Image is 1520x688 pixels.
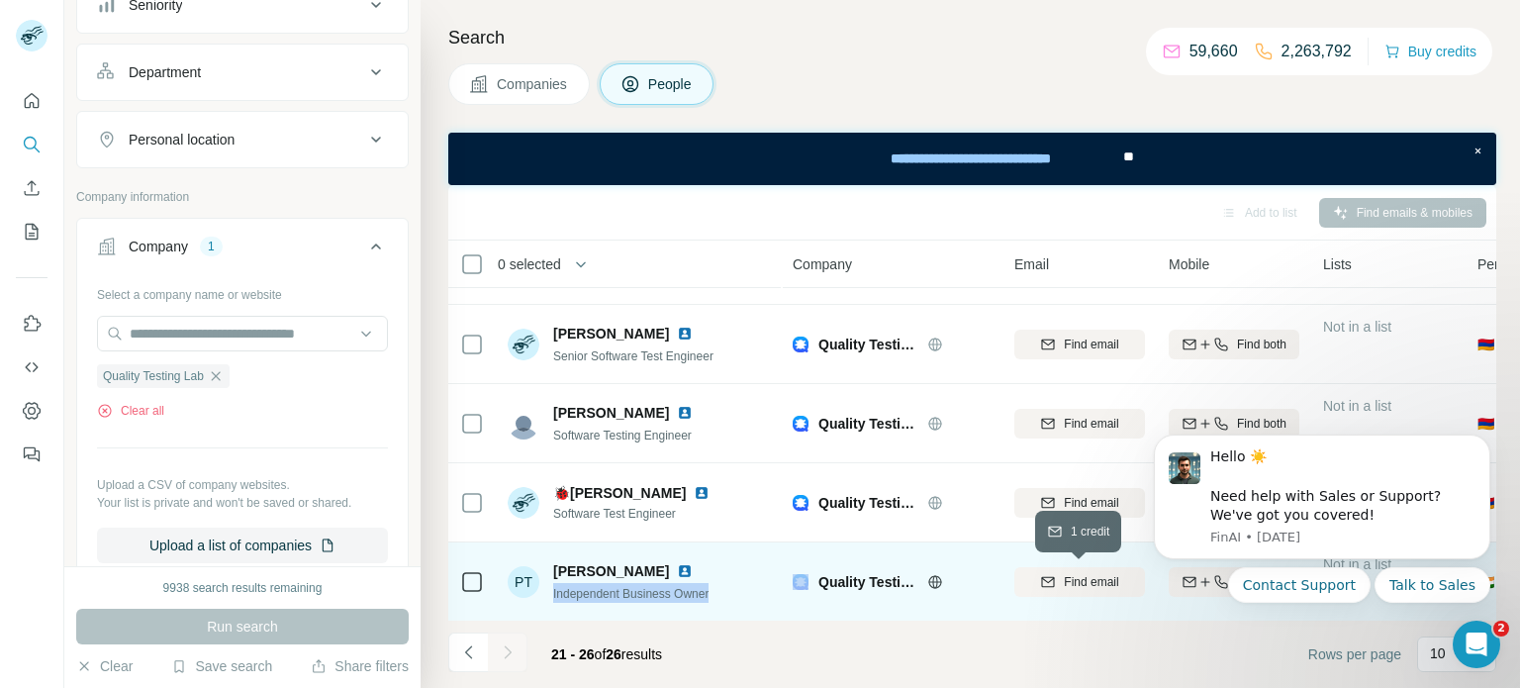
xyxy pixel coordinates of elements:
[448,24,1496,51] h4: Search
[551,646,662,662] span: results
[1323,319,1391,335] span: Not in a list
[448,633,488,672] button: Navigate to previous page
[1014,254,1049,274] span: Email
[508,408,539,440] img: Avatar
[1124,411,1520,678] iframe: Intercom notifications message
[818,335,917,354] span: Quality Testing Lab
[1384,38,1476,65] button: Buy credits
[171,656,272,676] button: Save search
[1282,40,1352,63] p: 2,263,792
[1014,409,1145,439] button: Find email
[1064,494,1118,512] span: Find email
[1014,567,1145,597] button: Find email
[818,414,917,434] span: Quality Testing Lab
[553,483,686,503] span: 🐞[PERSON_NAME]
[16,127,47,162] button: Search
[508,329,539,360] img: Avatar
[818,572,917,592] span: Quality Testing Lab
[103,367,204,385] span: Quality Testing Lab
[1477,335,1494,354] span: 🇦🇲
[498,254,561,274] span: 0 selected
[16,306,47,342] button: Use Surfe on LinkedIn
[677,563,693,579] img: LinkedIn logo
[553,561,669,581] span: [PERSON_NAME]
[97,402,164,420] button: Clear all
[16,83,47,119] button: Quick start
[76,656,133,676] button: Clear
[1493,621,1509,637] span: 2
[1169,330,1299,359] button: Find both
[76,188,409,206] p: Company information
[553,324,669,344] span: [PERSON_NAME]
[553,429,692,442] span: Software Testing Engineer
[16,349,47,385] button: Use Surfe API
[1064,336,1118,353] span: Find email
[77,49,408,96] button: Department
[793,337,808,352] img: Logo of Quality Testing Lab
[497,74,569,94] span: Companies
[793,574,808,590] img: Logo of Quality Testing Lab
[553,403,669,423] span: [PERSON_NAME]
[1169,254,1209,274] span: Mobile
[16,393,47,429] button: Dashboard
[1189,40,1238,63] p: 59,660
[16,437,47,472] button: Feedback
[677,405,693,421] img: LinkedIn logo
[1064,573,1118,591] span: Find email
[648,74,694,94] span: People
[553,505,717,523] span: Software Test Engineer
[1064,415,1118,433] span: Find email
[1014,330,1145,359] button: Find email
[553,587,709,601] span: Independent Business Owner
[1237,336,1286,353] span: Find both
[129,62,201,82] div: Department
[508,487,539,519] img: Avatar
[16,214,47,249] button: My lists
[1014,488,1145,518] button: Find email
[551,646,595,662] span: 21 - 26
[793,416,808,432] img: Logo of Quality Testing Lab
[200,238,223,255] div: 1
[694,485,710,501] img: LinkedIn logo
[77,223,408,278] button: Company1
[508,566,539,598] div: PT
[793,254,852,274] span: Company
[311,656,409,676] button: Share filters
[793,495,808,511] img: Logo of Quality Testing Lab
[1323,398,1391,414] span: Not in a list
[606,646,621,662] span: 26
[77,116,408,163] button: Personal location
[97,494,388,512] p: Your list is private and won't be saved or shared.
[677,326,693,342] img: LinkedIn logo
[595,646,607,662] span: of
[553,349,713,363] span: Senior Software Test Engineer
[1453,621,1500,668] iframe: Intercom live chat
[129,130,235,149] div: Personal location
[1323,254,1352,274] span: Lists
[97,476,388,494] p: Upload a CSV of company websites.
[97,278,388,304] div: Select a company name or website
[448,133,1496,185] iframe: Banner
[16,170,47,206] button: Enrich CSV
[163,579,323,597] div: 9938 search results remaining
[129,237,188,256] div: Company
[818,493,917,513] span: Quality Testing Lab
[1169,409,1299,439] button: Find both
[97,528,388,563] button: Upload a list of companies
